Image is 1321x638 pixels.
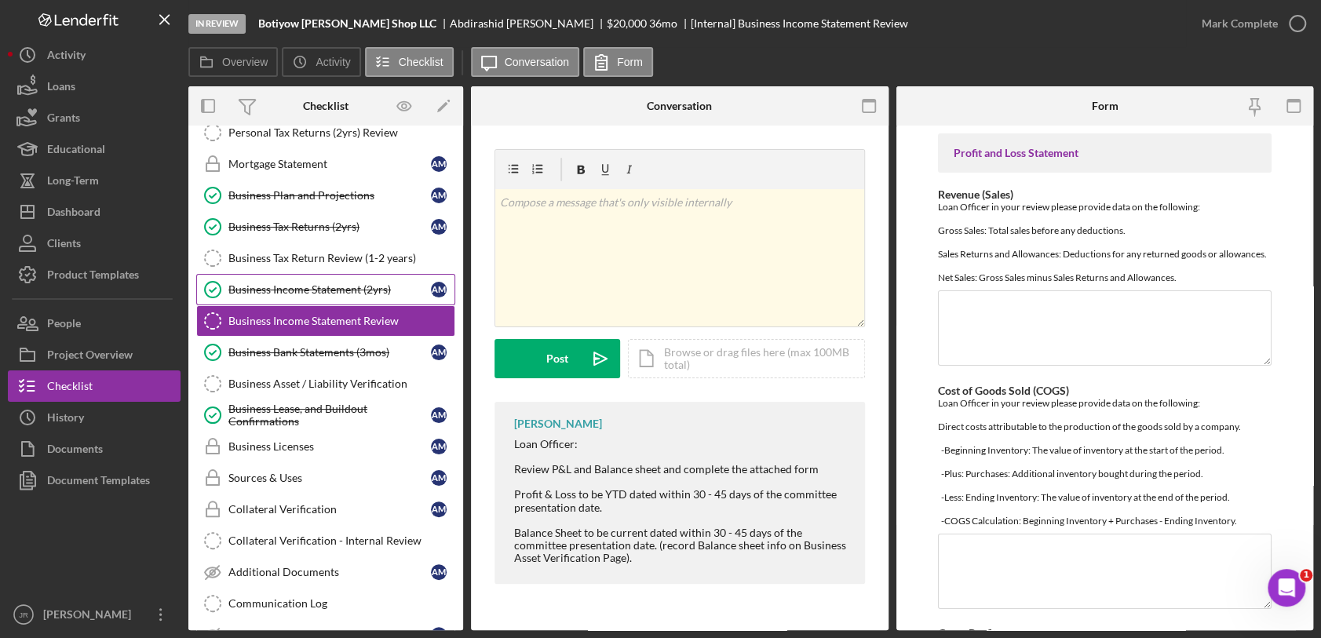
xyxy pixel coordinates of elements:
[47,39,86,75] div: Activity
[228,534,454,547] div: Collateral Verification - Internal Review
[514,527,849,564] div: Balance Sheet to be current dated within 30 - 45 days of the committee presentation date. (record...
[196,462,455,494] a: Sources & UsesAM
[196,148,455,180] a: Mortgage StatementAM
[494,339,620,378] button: Post
[431,501,447,517] div: A M
[1186,8,1313,39] button: Mark Complete
[514,488,849,513] div: Profit & Loss to be YTD dated within 30 - 45 days of the committee presentation date.
[938,384,1069,397] label: Cost of Goods Sold (COGS)
[8,39,181,71] button: Activity
[546,339,568,378] div: Post
[258,17,436,30] b: Botiyow [PERSON_NAME] Shop LLC
[196,274,455,305] a: Business Income Statement (2yrs)AM
[228,440,431,453] div: Business Licenses
[8,402,181,433] button: History
[8,370,181,402] button: Checklist
[8,71,181,102] button: Loans
[39,599,141,634] div: [PERSON_NAME]
[647,100,712,112] div: Conversation
[8,259,181,290] button: Product Templates
[196,117,455,148] a: Personal Tax Returns (2yrs) Review
[583,47,653,77] button: Form
[228,503,431,516] div: Collateral Verification
[228,158,431,170] div: Mortgage Statement
[8,196,181,228] button: Dashboard
[196,180,455,211] a: Business Plan and ProjectionsAM
[47,196,100,232] div: Dashboard
[954,147,1256,159] div: Profit and Loss Statement
[938,201,1272,283] div: Loan Officer in your review please provide data on the following: Gross Sales: Total sales before...
[514,438,849,450] div: Loan Officer:
[514,463,849,476] div: Review P&L and Balance sheet and complete the attached form
[8,465,181,496] button: Document Templates
[196,494,455,525] a: Collateral VerificationAM
[8,133,181,165] button: Educational
[303,100,348,112] div: Checklist
[196,525,455,556] a: Collateral Verification - Internal Review
[196,242,455,274] a: Business Tax Return Review (1-2 years)
[450,17,607,30] div: Abdirashid [PERSON_NAME]
[47,402,84,437] div: History
[196,368,455,399] a: Business Asset / Liability Verification
[8,228,181,259] button: Clients
[47,308,81,343] div: People
[228,377,454,390] div: Business Asset / Liability Verification
[188,14,246,34] div: In Review
[47,465,150,500] div: Document Templates
[1091,100,1118,112] div: Form
[938,188,1013,201] label: Revenue (Sales)
[365,47,454,77] button: Checklist
[196,588,455,619] a: Communication Log
[228,597,454,610] div: Communication Log
[228,189,431,202] div: Business Plan and Projections
[228,126,454,139] div: Personal Tax Returns (2yrs) Review
[47,71,75,106] div: Loans
[8,599,181,630] button: JR[PERSON_NAME]
[938,397,1272,527] div: Loan Officer in your review please provide data on the following: Direct costs attributable to th...
[471,47,580,77] button: Conversation
[47,133,105,169] div: Educational
[1268,569,1305,607] iframe: Intercom live chat
[8,308,181,339] a: People
[431,188,447,203] div: A M
[196,431,455,462] a: Business LicensesAM
[228,566,431,578] div: Additional Documents
[188,47,278,77] button: Overview
[222,56,268,68] label: Overview
[8,102,181,133] button: Grants
[514,417,602,430] div: [PERSON_NAME]
[228,252,454,264] div: Business Tax Return Review (1-2 years)
[431,470,447,486] div: A M
[47,433,103,468] div: Documents
[196,305,455,337] a: Business Income Statement Review
[431,219,447,235] div: A M
[228,221,431,233] div: Business Tax Returns (2yrs)
[316,56,350,68] label: Activity
[8,433,181,465] button: Documents
[47,228,81,263] div: Clients
[282,47,360,77] button: Activity
[228,472,431,484] div: Sources & Uses
[431,282,447,297] div: A M
[228,315,454,327] div: Business Income Statement Review
[649,17,677,30] div: 36 mo
[691,17,908,30] div: [Internal] Business Income Statement Review
[431,439,447,454] div: A M
[47,165,99,200] div: Long-Term
[505,56,570,68] label: Conversation
[19,611,28,619] text: JR
[431,156,447,172] div: A M
[431,564,447,580] div: A M
[431,345,447,360] div: A M
[1300,569,1312,581] span: 1
[228,283,431,296] div: Business Income Statement (2yrs)
[617,56,643,68] label: Form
